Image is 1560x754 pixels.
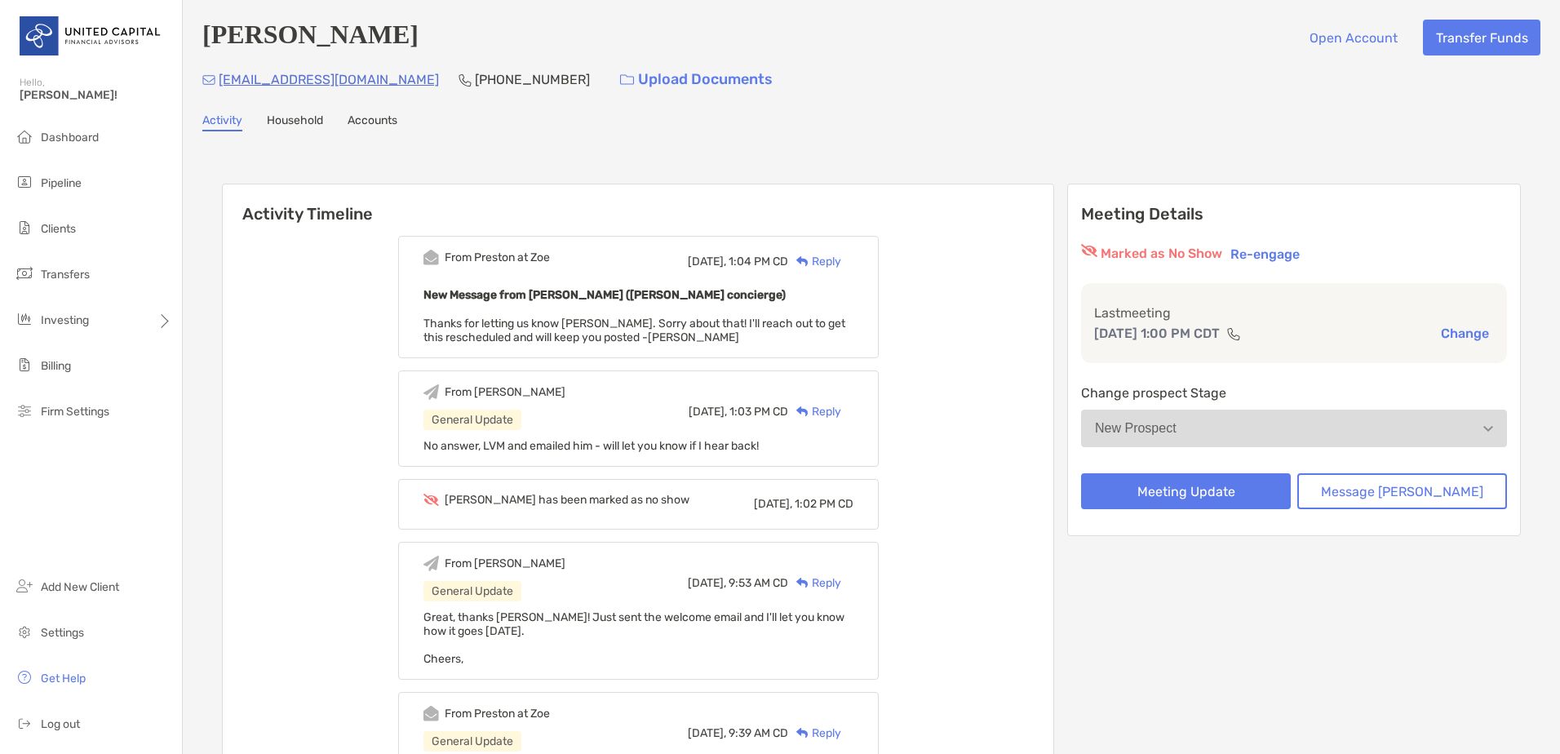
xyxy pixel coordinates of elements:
img: Reply icon [796,406,809,417]
div: General Update [423,410,521,430]
img: billing icon [15,355,34,375]
span: 1:04 PM CD [729,255,788,268]
span: Billing [41,359,71,373]
b: New Message from [PERSON_NAME] ([PERSON_NAME] concierge) [423,288,786,302]
div: From Preston at Zoe [445,707,550,721]
div: New Prospect [1095,421,1177,436]
span: [DATE], [688,576,726,590]
p: Marked as No Show [1101,244,1222,264]
button: Change [1436,325,1494,342]
div: General Update [423,731,521,752]
button: Open Account [1296,20,1410,55]
img: Reply icon [796,256,809,267]
img: investing icon [15,309,34,329]
div: Reply [788,574,841,592]
span: Get Help [41,672,86,685]
span: [DATE], [688,255,726,268]
span: Settings [41,626,84,640]
div: From Preston at Zoe [445,251,550,264]
div: Reply [788,403,841,420]
img: Event icon [423,384,439,400]
p: Last meeting [1094,303,1494,323]
a: Accounts [348,113,397,131]
img: Reply icon [796,578,809,588]
img: red eyr [1081,244,1097,257]
span: Great, thanks [PERSON_NAME]! Just sent the welcome email and I'll let you know how it goes [DATE]... [423,610,844,666]
img: Open dropdown arrow [1483,426,1493,432]
p: [PHONE_NUMBER] [475,69,590,90]
img: dashboard icon [15,126,34,146]
div: From [PERSON_NAME] [445,557,565,570]
a: Upload Documents [609,62,783,97]
img: Event icon [423,556,439,571]
span: Clients [41,222,76,236]
span: Thanks for letting us know [PERSON_NAME]. Sorry about that! I'll reach out to get this reschedule... [423,317,845,344]
h6: Activity Timeline [223,184,1053,224]
img: firm-settings icon [15,401,34,420]
img: communication type [1226,327,1241,340]
img: Event icon [423,706,439,721]
button: Re-engage [1225,244,1305,264]
div: Reply [788,253,841,270]
span: Pipeline [41,176,82,190]
span: Dashboard [41,131,99,144]
div: [PERSON_NAME] has been marked as no show [445,493,689,507]
h4: [PERSON_NAME] [202,20,419,55]
span: [DATE], [689,405,727,419]
span: Investing [41,313,89,327]
span: 1:03 PM CD [729,405,788,419]
button: Message [PERSON_NAME] [1297,473,1507,509]
div: General Update [423,581,521,601]
p: [EMAIL_ADDRESS][DOMAIN_NAME] [219,69,439,90]
span: Transfers [41,268,90,282]
div: Reply [788,725,841,742]
span: [DATE], [754,497,792,511]
span: [DATE], [688,726,726,740]
div: From [PERSON_NAME] [445,385,565,399]
img: get-help icon [15,668,34,687]
button: Meeting Update [1081,473,1291,509]
img: clients icon [15,218,34,237]
button: Transfer Funds [1423,20,1540,55]
a: Household [267,113,323,131]
img: transfers icon [15,264,34,283]
span: Firm Settings [41,405,109,419]
span: [PERSON_NAME]! [20,88,172,102]
img: add_new_client icon [15,576,34,596]
span: No answer, LVM and emailed him - will let you know if I hear back! [423,439,759,453]
img: button icon [620,74,634,86]
img: pipeline icon [15,172,34,192]
img: logout icon [15,713,34,733]
img: settings icon [15,622,34,641]
span: Log out [41,717,80,731]
img: Phone Icon [459,73,472,86]
img: United Capital Logo [20,7,162,65]
img: Event icon [423,250,439,265]
img: Event icon [423,494,439,506]
span: 1:02 PM CD [795,497,853,511]
img: Email Icon [202,75,215,85]
span: Add New Client [41,580,119,594]
span: 9:53 AM CD [729,576,788,590]
span: 9:39 AM CD [729,726,788,740]
p: Meeting Details [1081,204,1507,224]
a: Activity [202,113,242,131]
button: New Prospect [1081,410,1507,447]
img: Reply icon [796,728,809,738]
p: [DATE] 1:00 PM CDT [1094,323,1220,344]
p: Change prospect Stage [1081,383,1507,403]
